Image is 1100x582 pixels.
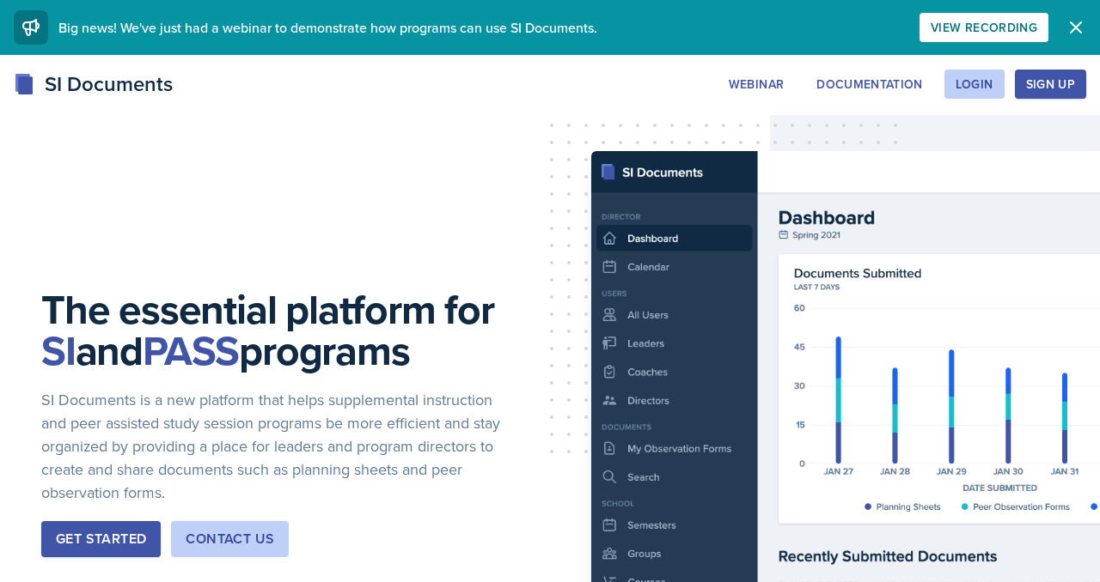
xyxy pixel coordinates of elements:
button: Documentation [805,70,934,99]
div: Sign Up [1026,77,1075,91]
span: Big news! We've just had a webinar to demonstrate how programs can use SI Documents. [58,18,597,37]
div: Login [956,77,993,91]
div: View Recording [931,21,1037,34]
button: View Recording [920,13,1048,42]
button: Contact Us [171,521,289,557]
div: Contact Us [186,529,274,549]
div: Documentation [816,77,923,91]
button: Webinar [718,70,795,99]
div: Webinar [729,77,784,91]
button: Sign Up [1015,70,1086,99]
button: Login [944,70,1005,99]
div: Get Started [56,529,146,549]
div: SI Documents [14,69,173,100]
button: Get Started [41,521,161,557]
